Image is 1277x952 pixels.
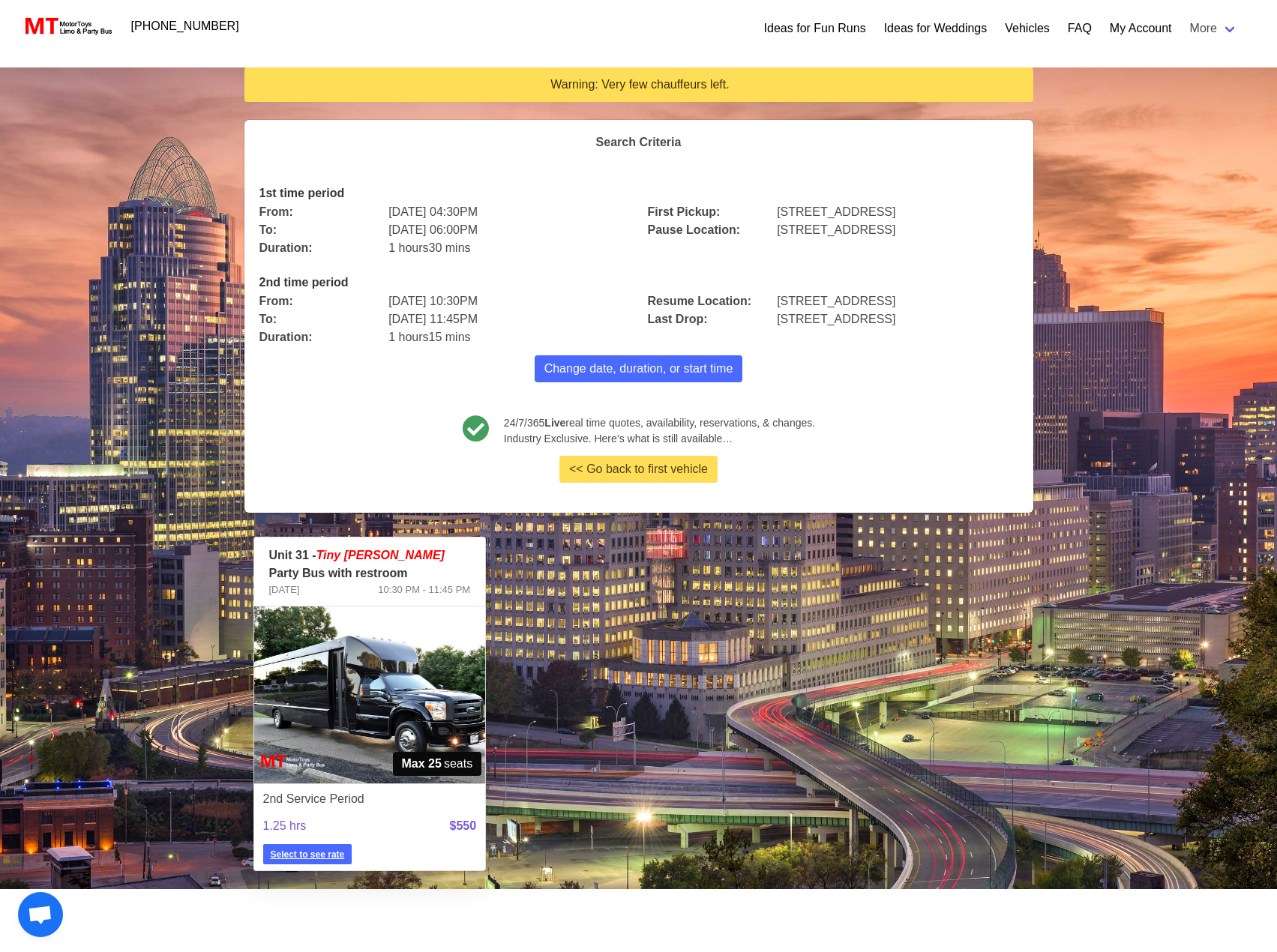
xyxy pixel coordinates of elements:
div: [DATE] 10:30PM [379,283,638,310]
b: Pause Location: [648,223,741,236]
span: 2nd Service Period [263,790,364,808]
b: Last Drop: [648,313,708,325]
div: 1 hours [379,230,638,257]
h4: Search Criteria [259,135,1018,149]
a: My Account [1110,19,1172,37]
div: [STREET_ADDRESS] [768,194,1027,221]
a: FAQ [1068,19,1092,37]
button: Change date, duration, or start time [535,355,743,382]
b: First Pickup: [648,205,721,218]
a: Ideas for Fun Runs [764,19,866,37]
b: To: [259,223,277,236]
p: Party Bus with restroom [269,564,471,582]
a: [PHONE_NUMBER] [122,11,248,41]
div: [STREET_ADDRESS] [768,283,1027,310]
div: [STREET_ADDRESS] [768,301,1027,328]
span: 15 mins [429,331,471,343]
h4: 1st time period [259,186,1018,200]
b: From: [259,205,293,218]
img: MotorToys Logo [21,16,113,37]
button: << Go back to first vehicle [559,456,718,483]
span: 10:30 PM - 11:45 PM [378,582,470,597]
span: 24/7/365 real time quotes, availability, reservations, & changes. [504,415,815,431]
h4: 2nd time period [259,275,1018,289]
a: Ideas for Weddings [884,19,988,37]
span: [DATE] [269,582,300,597]
a: Vehicles [1005,19,1050,37]
span: 30 mins [429,241,471,254]
a: Open chat [18,892,63,937]
div: [DATE] 04:30PM [379,194,638,221]
b: Duration: [259,331,313,343]
div: [DATE] 11:45PM [379,301,638,328]
span: Change date, duration, or start time [544,360,733,378]
span: Industry Exclusive. Here’s what is still available… [504,431,815,447]
p: Unit 31 - [269,546,471,564]
span: Tiny [PERSON_NAME] [316,549,445,561]
strong: Select to see rate [271,848,345,861]
img: 31%2001.jpg [254,606,486,783]
div: [DATE] 06:00PM [379,212,638,239]
b: Resume Location: [648,295,752,307]
strong: Max 25 [402,755,442,773]
span: seats [393,752,482,776]
b: Duration: [259,241,313,254]
b: From: [259,295,293,307]
b: Live [544,417,565,429]
span: 1.25 hrs [263,808,346,844]
div: 1 hours [379,319,638,346]
span: << Go back to first vehicle [569,460,708,478]
div: [STREET_ADDRESS] [768,212,1027,239]
div: Warning: Very few chauffeurs left. [256,76,1024,93]
strong: $550 [450,819,477,832]
b: To: [259,313,277,325]
a: More [1181,13,1247,43]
